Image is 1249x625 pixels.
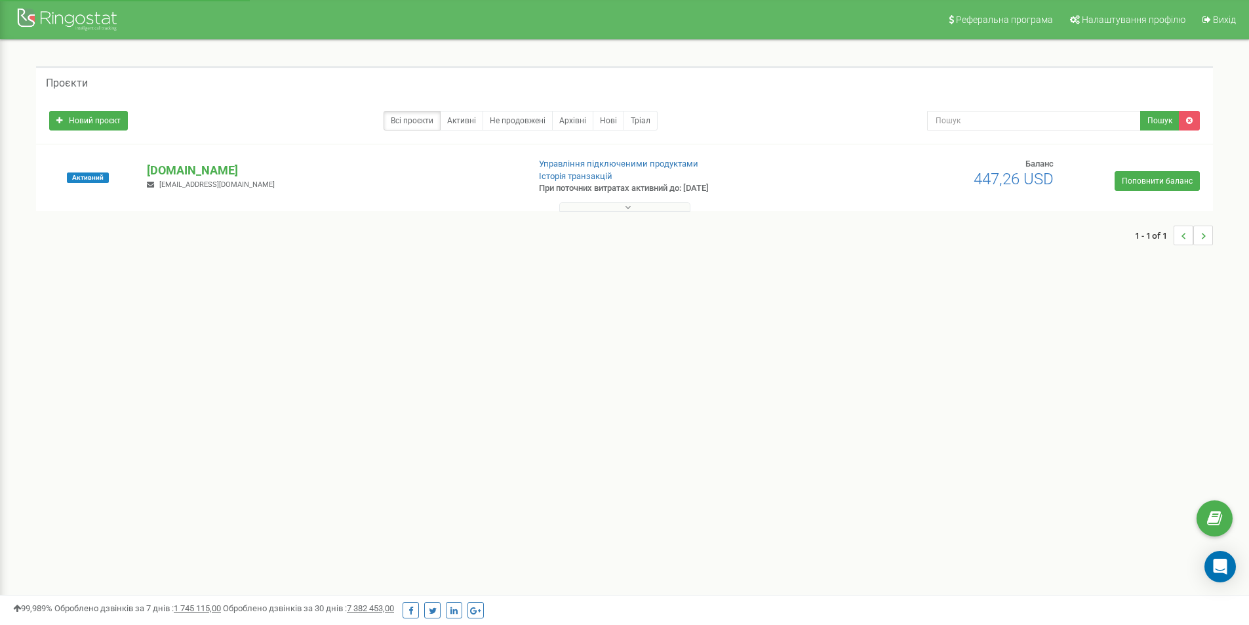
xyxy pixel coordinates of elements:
span: Оброблено дзвінків за 30 днів : [223,603,394,613]
a: Нові [593,111,624,131]
a: Не продовжені [483,111,553,131]
h5: Проєкти [46,77,88,89]
p: [DOMAIN_NAME] [147,162,517,179]
u: 7 382 453,00 [347,603,394,613]
button: Пошук [1140,111,1180,131]
a: Історія транзакцій [539,171,612,181]
u: 1 745 115,00 [174,603,221,613]
span: Вихід [1213,14,1236,25]
span: 1 - 1 of 1 [1135,226,1174,245]
span: Реферальна програма [956,14,1053,25]
a: Архівні [552,111,593,131]
span: Активний [67,172,109,183]
a: Всі проєкти [384,111,441,131]
p: При поточних витратах активний до: [DATE] [539,182,812,195]
span: [EMAIL_ADDRESS][DOMAIN_NAME] [159,180,275,189]
a: Тріал [624,111,658,131]
span: 99,989% [13,603,52,613]
span: Налаштування профілю [1082,14,1185,25]
span: Оброблено дзвінків за 7 днів : [54,603,221,613]
a: Поповнити баланс [1115,171,1200,191]
div: Open Intercom Messenger [1204,551,1236,582]
span: 447,26 USD [974,170,1054,188]
span: Баланс [1025,159,1054,169]
a: Новий проєкт [49,111,128,131]
input: Пошук [927,111,1141,131]
nav: ... [1135,212,1213,258]
a: Активні [440,111,483,131]
a: Управління підключеними продуктами [539,159,698,169]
